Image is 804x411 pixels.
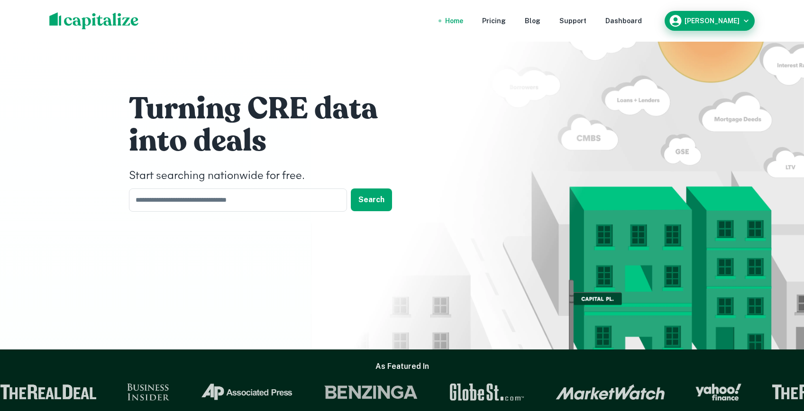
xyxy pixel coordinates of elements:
img: GlobeSt [448,384,524,401]
h6: As Featured In [375,361,429,372]
img: Business Insider [126,384,169,401]
img: Market Watch [555,384,664,400]
a: Dashboard [605,16,642,26]
h1: Turning CRE data [129,90,413,128]
img: capitalize-logo.png [49,12,139,29]
a: Home [445,16,463,26]
button: Search [351,188,392,211]
h1: into deals [129,122,413,160]
h4: Start searching nationwide for free. [129,168,413,185]
iframe: Chat Widget [757,305,804,350]
img: Associated Press [199,384,292,401]
button: [PERSON_NAME] [665,11,755,31]
a: Blog [525,16,540,26]
a: Support [559,16,586,26]
a: Pricing [482,16,506,26]
img: Yahoo Finance [694,384,740,401]
h6: [PERSON_NAME] [685,18,740,24]
img: Benzinga [323,384,418,401]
